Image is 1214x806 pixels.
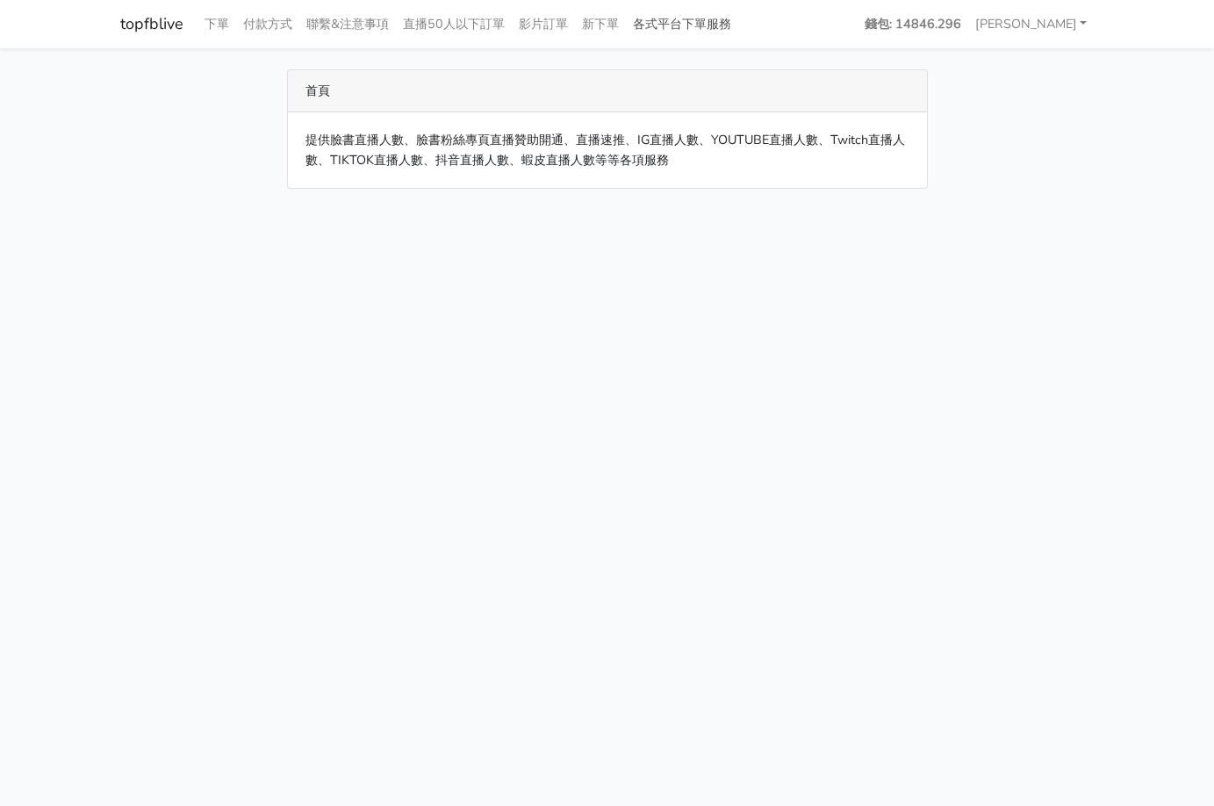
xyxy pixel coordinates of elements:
a: [PERSON_NAME] [968,7,1095,41]
a: 影片訂單 [512,7,575,41]
a: 聯繫&注意事項 [299,7,396,41]
div: 首頁 [288,70,927,112]
a: 付款方式 [236,7,299,41]
a: 直播50人以下訂單 [396,7,512,41]
a: 各式平台下單服務 [626,7,738,41]
strong: 錢包: 14846.296 [865,15,961,32]
a: 下單 [198,7,236,41]
a: topfblive [120,7,183,41]
a: 錢包: 14846.296 [858,7,968,41]
a: 新下單 [575,7,626,41]
div: 提供臉書直播人數、臉書粉絲專頁直播贊助開通、直播速推、IG直播人數、YOUTUBE直播人數、Twitch直播人數、TIKTOK直播人數、抖音直播人數、蝦皮直播人數等等各項服務 [288,112,927,188]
